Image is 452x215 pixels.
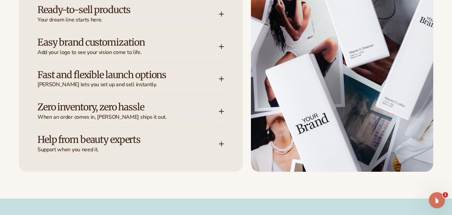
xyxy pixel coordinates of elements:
[37,70,199,80] h3: Fast and flexible launch options
[37,5,199,15] h3: Ready-to-sell products
[37,102,199,112] h3: Zero inventory, zero hassle
[443,192,448,198] span: 1
[429,192,445,208] iframe: Intercom live chat
[37,37,199,48] h3: Easy brand customization
[37,114,219,121] span: When an order comes in, [PERSON_NAME] ships it out.
[37,16,219,23] span: Your dream line starts here.
[37,81,219,88] span: [PERSON_NAME] lets you set up and sell instantly.
[37,49,219,56] span: Add your logo to see your vision come to life.
[37,146,219,153] span: Support when you need it.
[37,135,199,145] h3: Help from beauty experts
